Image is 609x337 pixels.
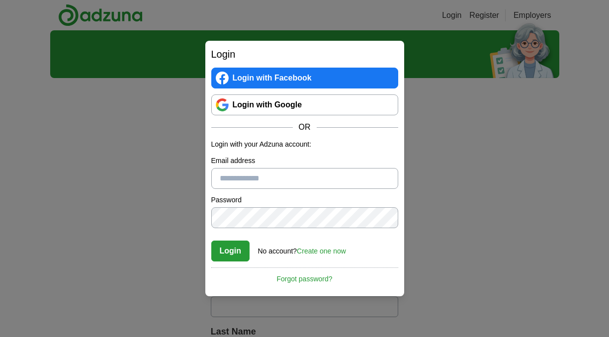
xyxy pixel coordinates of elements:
label: Password [211,195,398,205]
span: OR [293,121,317,133]
a: Login with Google [211,94,398,115]
label: Email address [211,156,398,166]
button: Login [211,241,250,261]
div: No account? [258,240,346,256]
a: Login with Facebook [211,68,398,88]
a: Forgot password? [211,267,398,284]
a: Create one now [297,247,346,255]
p: Login with your Adzuna account: [211,139,398,150]
h2: Login [211,47,398,62]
